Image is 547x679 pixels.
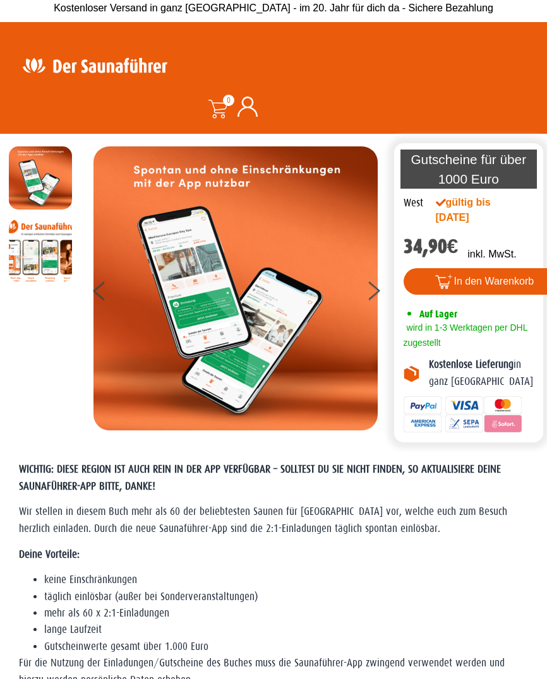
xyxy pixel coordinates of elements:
[419,308,457,320] span: Auf Lager
[404,235,459,258] bdi: 34,90
[44,639,528,655] li: Gutscheinwerte gesamt über 1.000 Euro
[429,358,514,370] b: Kostenlose Lieferung
[44,589,528,605] li: täglich einlösbar (außer bei Sonderveranstaltungen)
[19,548,80,560] strong: Deine Vorteile:
[9,146,72,210] img: MOCKUP-iPhone_regional
[404,322,527,348] span: wird in 1-3 Werktagen per DHL zugestellt
[447,235,459,258] span: €
[54,3,493,13] span: Kostenloser Versand in ganz [GEOGRAPHIC_DATA] - im 20. Jahr für dich da - Sichere Bezahlung
[44,622,528,638] li: lange Laufzeit
[93,146,378,430] img: MOCKUP-iPhone_regional
[400,150,537,189] p: Gutscheine für über 1000 Euro
[467,247,516,262] p: inkl. MwSt.
[44,572,528,588] li: keine Einschränkungen
[436,195,515,225] div: gültig bis [DATE]
[9,219,72,282] img: Anleitung7tn
[19,505,507,534] span: Wir stellen in diesem Buch mehr als 60 der beliebtesten Saunen für [GEOGRAPHIC_DATA] vor, welche ...
[429,357,534,390] p: in ganz [GEOGRAPHIC_DATA]
[223,95,234,106] span: 0
[44,605,528,622] li: mehr als 60 x 2:1-Einladungen
[404,195,423,211] div: West
[19,463,501,492] span: WICHTIG: DIESE REGION IST AUCH REIN IN DER APP VERFÜGBAR – SOLLTEST DU SIE NICHT FINDEN, SO AKTUA...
